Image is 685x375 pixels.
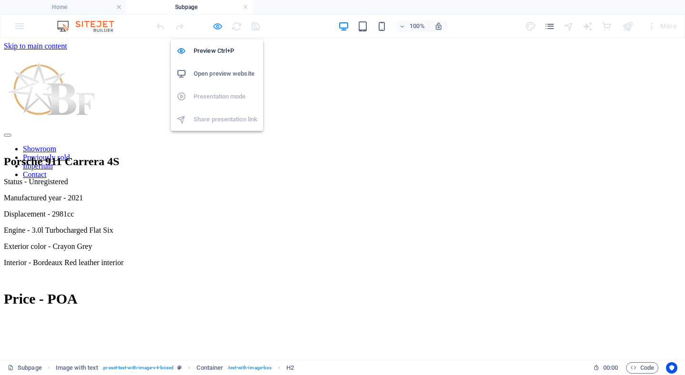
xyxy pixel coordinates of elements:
[194,45,257,57] h6: Preview Ctrl+P
[127,2,253,12] h4: Subpage
[227,362,272,374] span: . text-with-image-box
[56,362,294,374] nav: breadcrumb
[603,362,618,374] span: 00 00
[610,364,611,371] span: :
[194,68,257,79] h6: Open preview website
[544,20,556,32] button: pages
[666,362,677,374] button: Usercentrics
[55,20,126,32] img: Editor Logo
[196,362,223,374] span: Click to select. Double-click to edit
[286,362,294,374] span: Click to select. Double-click to edit
[626,362,658,374] button: Code
[630,362,654,374] span: Code
[8,362,42,374] a: Click to cancel selection. Double-click to open Pages
[177,365,182,370] i: This element is a customizable preset
[102,362,174,374] span: . preset-text-with-image-v4-boxed
[434,22,443,30] i: On resize automatically adjust zoom level to fit chosen device.
[56,362,98,374] span: Click to select. Double-click to edit
[593,362,618,374] h6: Session time
[410,20,425,32] h6: 100%
[544,21,555,32] i: Pages (Ctrl+Alt+S)
[395,20,429,32] button: 100%
[4,4,67,12] a: Skip to main content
